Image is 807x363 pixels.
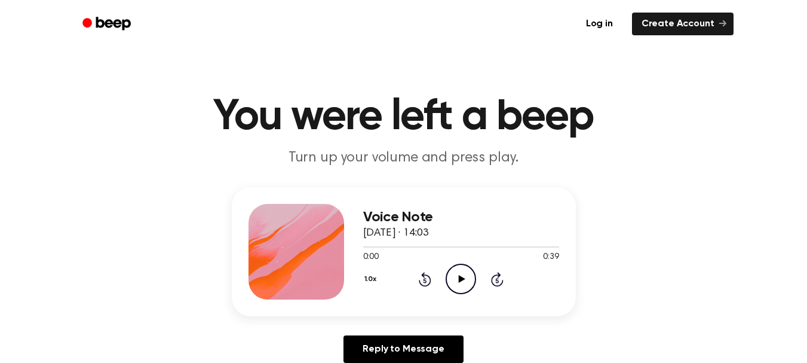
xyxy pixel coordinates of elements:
h1: You were left a beep [98,96,710,139]
a: Create Account [632,13,734,35]
a: Reply to Message [343,335,463,363]
a: Beep [74,13,142,36]
span: 0:39 [543,251,559,264]
span: 0:00 [363,251,379,264]
a: Log in [574,10,625,38]
h3: Voice Note [363,209,559,225]
button: 1.0x [363,269,381,289]
p: Turn up your volume and press play. [174,148,633,168]
span: [DATE] · 14:03 [363,228,429,239]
